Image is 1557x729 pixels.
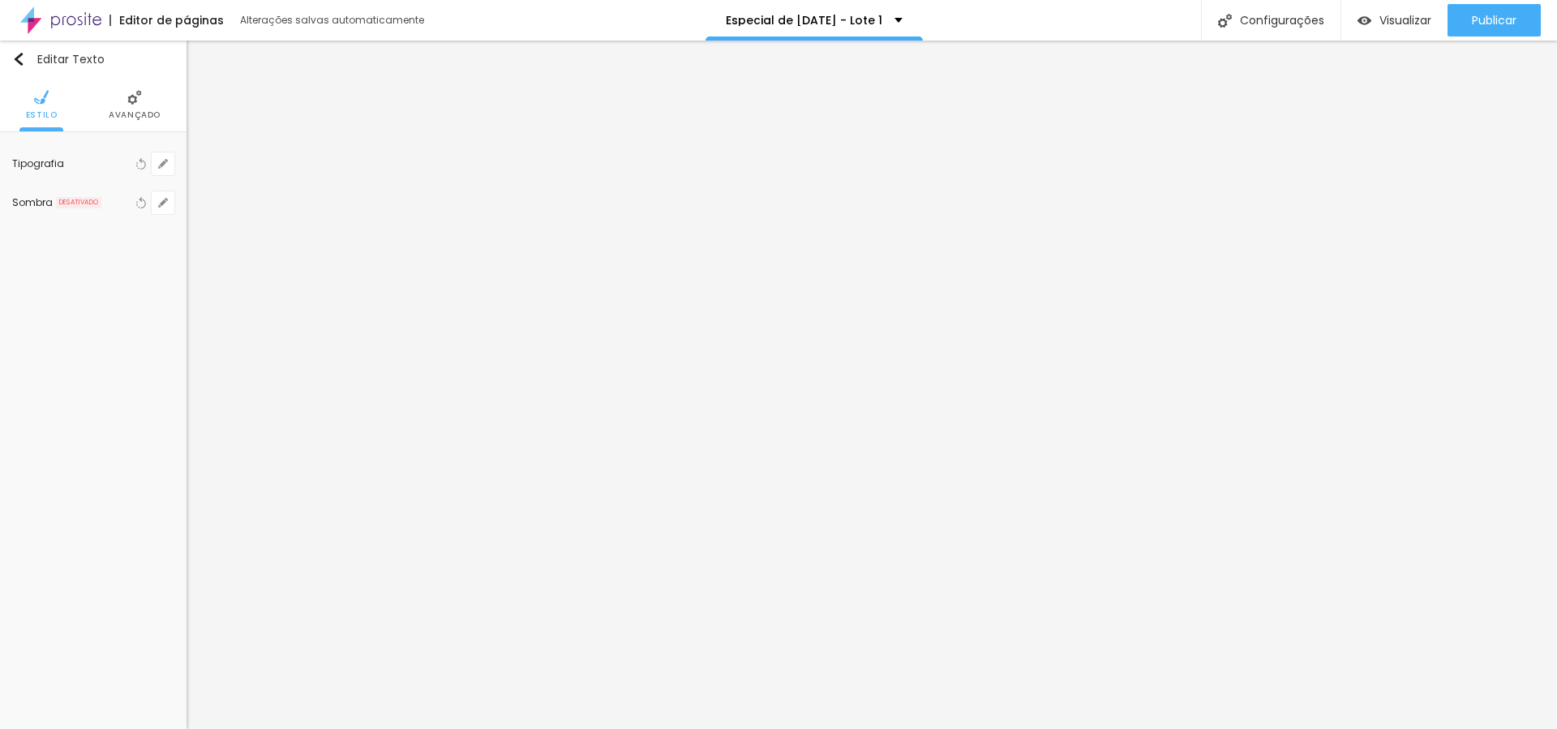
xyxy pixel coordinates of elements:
span: Avançado [109,111,161,119]
iframe: Editor [187,41,1557,729]
button: Visualizar [1341,4,1448,36]
div: Sombra [12,198,53,208]
img: Icone [12,53,25,66]
img: Icone [1218,14,1232,28]
img: Icone [127,90,142,105]
div: Alterações salvas automaticamente [240,15,427,25]
span: Publicar [1472,14,1516,27]
div: Editar Texto [12,53,105,66]
img: view-1.svg [1358,14,1371,28]
span: Estilo [26,111,58,119]
span: DESATIVADO [56,197,101,208]
button: Publicar [1448,4,1541,36]
div: Editor de páginas [109,15,224,26]
img: Icone [34,90,49,105]
span: Visualizar [1379,14,1431,27]
p: Especial de [DATE] - Lote 1 [726,15,882,26]
div: Tipografia [12,159,132,169]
